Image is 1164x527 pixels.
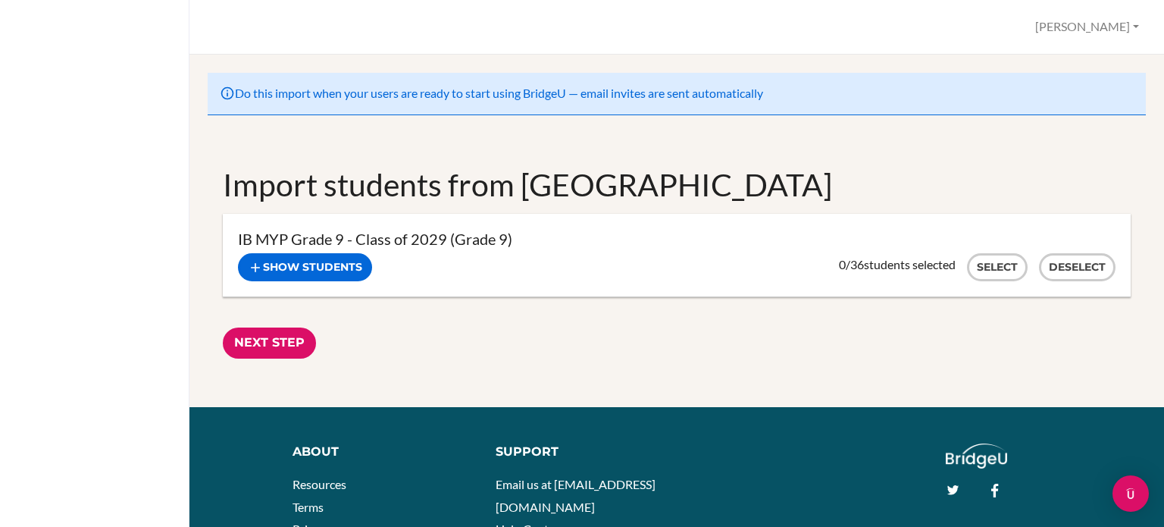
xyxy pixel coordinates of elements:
[967,253,1028,281] button: Select
[850,257,864,271] span: 36
[1112,475,1149,512] div: Open Intercom Messenger
[1039,253,1115,281] button: Deselect
[223,164,1131,205] h1: Import students from [GEOGRAPHIC_DATA]
[1028,13,1146,41] button: [PERSON_NAME]
[496,477,656,514] a: Email us at [EMAIL_ADDRESS][DOMAIN_NAME]
[238,253,372,281] button: Show students
[223,328,316,359] input: Next Step
[293,500,324,514] a: Terms
[496,444,665,461] div: Support
[208,73,1146,115] div: Do this import when your users are ready to start using BridgeU — email invites are sent automati...
[839,257,846,271] span: 0
[238,229,1115,249] h3: IB MYP Grade 9 - Class of 2029 (Grade 9)
[293,477,346,491] a: Resources
[293,444,474,461] div: About
[946,444,1007,469] img: logo_white@2x-f4f0deed5e89b7ecb1c2cc34c3e3d731f90f0f143d5ea2071677605dd97b5244.png
[839,257,956,272] div: / students selected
